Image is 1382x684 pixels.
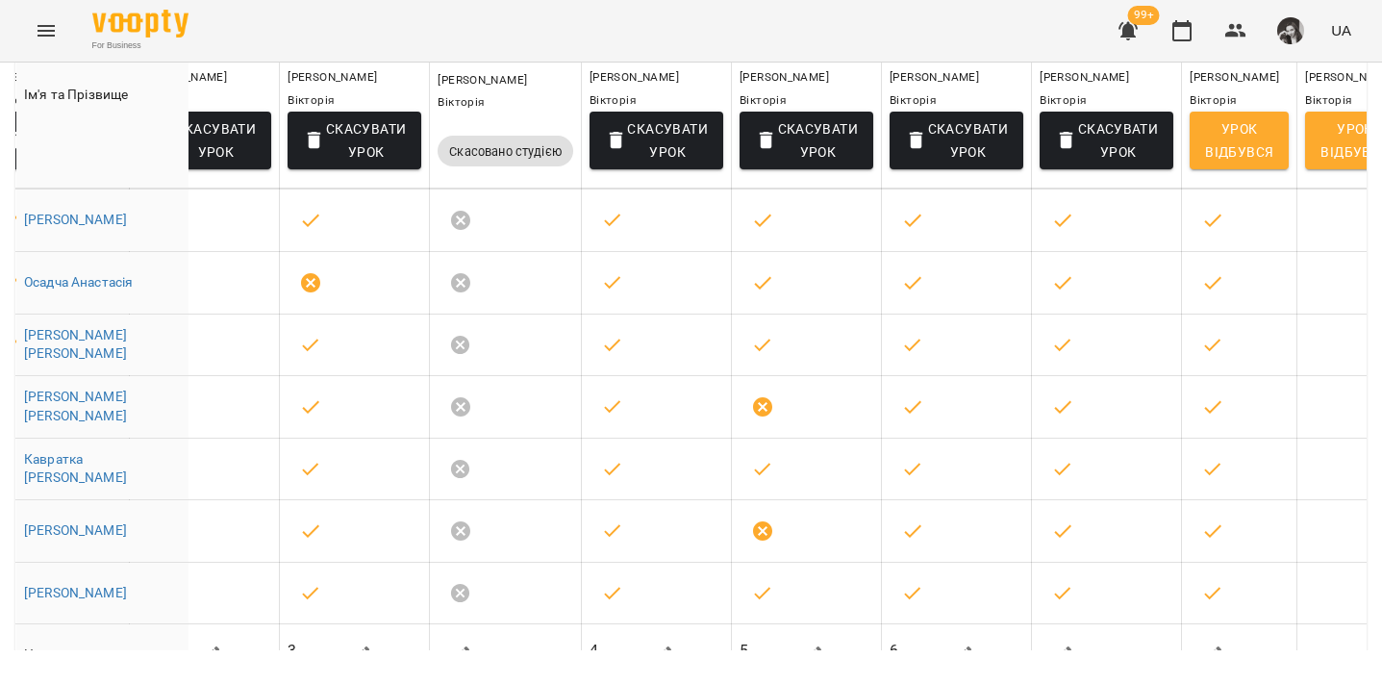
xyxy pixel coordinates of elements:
[890,112,1023,169] button: Скасувати Урок
[288,112,421,169] button: Скасувати Урок
[1331,20,1351,40] span: UA
[590,112,723,169] button: Скасувати Урок
[1128,6,1160,25] span: 99+
[905,117,1008,164] span: Скасувати Урок
[23,8,69,54] button: Menu
[24,389,127,423] a: [PERSON_NAME] [PERSON_NAME]
[1055,117,1158,164] span: Скасувати Урок
[24,451,127,486] a: Кавратка [PERSON_NAME]
[1040,112,1173,169] button: Скасувати Урок
[24,212,127,227] a: [PERSON_NAME]
[1190,112,1289,169] button: Урок відбувся
[438,140,573,164] span: Скасовано студією
[740,70,829,107] span: [PERSON_NAME] Вікторія
[740,639,748,662] p: 5
[153,117,256,164] span: Скасувати Урок
[890,70,979,107] span: [PERSON_NAME] Вікторія
[288,70,377,107] span: [PERSON_NAME] Вікторія
[1277,17,1304,44] img: 0dd478c4912f2f2e7b05d6c829fd2aac.png
[1040,70,1129,107] span: [PERSON_NAME] Вікторія
[590,70,679,107] span: [PERSON_NAME] Вікторія
[303,117,406,164] span: Скасувати Урок
[1190,70,1279,107] span: [PERSON_NAME] Вікторія
[138,112,271,169] button: Скасувати Урок
[890,639,898,662] p: 6
[24,274,133,290] a: Осадча Анастасія
[92,10,188,38] img: Voopty Logo
[92,39,188,52] span: For Business
[590,639,598,662] p: 4
[24,585,127,600] a: [PERSON_NAME]
[24,327,127,362] a: [PERSON_NAME] [PERSON_NAME]
[605,117,708,164] span: Скасувати Урок
[1205,117,1273,164] span: Урок відбувся
[24,84,181,107] div: Ім'я та Прізвище
[24,522,127,538] a: [PERSON_NAME]
[740,112,873,169] button: Скасувати Урок
[438,73,527,110] span: [PERSON_NAME] Вікторія
[1323,13,1359,48] button: UA
[288,639,296,662] p: 3
[755,117,858,164] span: Скасувати Урок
